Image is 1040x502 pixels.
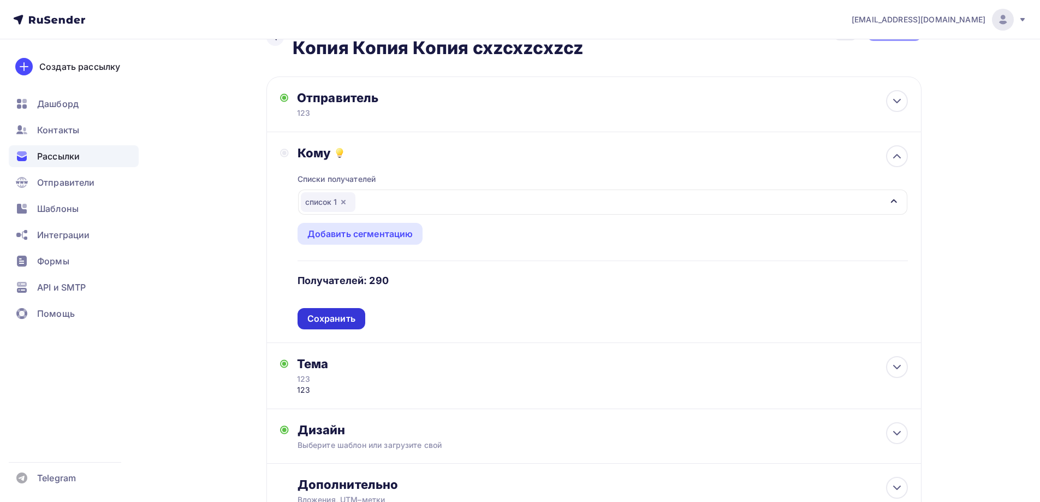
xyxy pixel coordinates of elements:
div: 123 [297,108,510,119]
span: Отправители [37,176,95,189]
span: Интеграции [37,228,90,241]
div: Тема [297,356,513,371]
span: [EMAIL_ADDRESS][DOMAIN_NAME] [852,14,985,25]
div: Создать рассылку [39,60,120,73]
div: Списки получателей [298,174,376,185]
span: Дашборд [37,97,79,110]
span: Рассылки [37,150,80,163]
span: API и SMTP [37,281,86,294]
a: [EMAIL_ADDRESS][DOMAIN_NAME] [852,9,1027,31]
div: 123 [297,385,513,395]
div: 123 [297,374,491,385]
div: Дополнительно [298,477,908,492]
span: Шаблоны [37,202,79,215]
span: Контакты [37,123,79,137]
div: Дизайн [298,422,908,438]
h4: Получателей: 290 [298,274,389,287]
a: Дашборд [9,93,139,115]
a: Контакты [9,119,139,141]
div: Кому [298,145,908,161]
div: Добавить сегментацию [307,227,413,240]
a: Отправители [9,172,139,193]
a: Рассылки [9,145,139,167]
div: список 1 [301,192,355,212]
div: Отправитель [297,90,533,105]
div: Сохранить [307,312,355,325]
span: Telegram [37,471,76,485]
span: Формы [37,255,69,268]
a: Формы [9,250,139,272]
button: список 1 [298,189,908,215]
div: Выберите шаблон или загрузите свой [298,440,847,451]
span: Помощь [37,307,75,320]
a: Шаблоны [9,198,139,220]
